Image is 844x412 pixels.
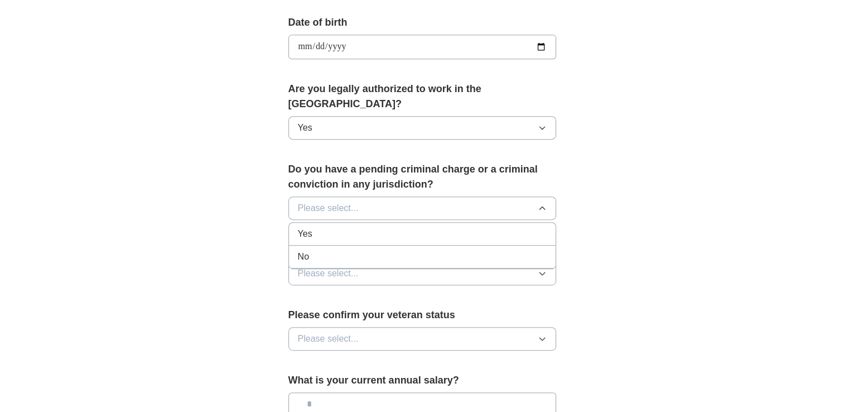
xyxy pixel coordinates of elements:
label: Do you have a pending criminal charge or a criminal conviction in any jurisdiction? [288,162,556,192]
span: Yes [298,227,312,241]
span: Please select... [298,202,359,215]
span: No [298,250,309,264]
button: Yes [288,116,556,140]
label: Date of birth [288,15,556,30]
span: Yes [298,121,312,135]
label: Are you legally authorized to work in the [GEOGRAPHIC_DATA]? [288,82,556,112]
span: Please select... [298,332,359,346]
span: Please select... [298,267,359,280]
button: Please select... [288,197,556,220]
button: Please select... [288,327,556,351]
label: What is your current annual salary? [288,373,556,388]
label: Please confirm your veteran status [288,308,556,323]
button: Please select... [288,262,556,285]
